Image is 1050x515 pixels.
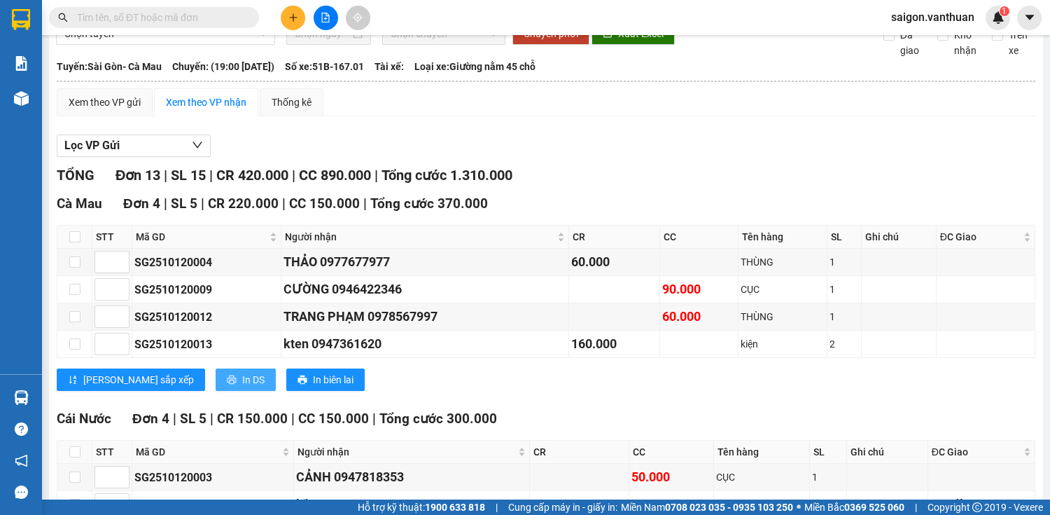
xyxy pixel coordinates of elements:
span: Tổng cước 1.310.000 [381,167,512,184]
img: logo-vxr [12,9,30,30]
button: caret-down [1017,6,1042,30]
div: SG2510120013 [134,336,279,353]
span: | [210,411,213,427]
span: | [209,167,213,184]
div: kten 0947361620 [283,334,566,354]
span: Tài xế: [374,59,404,74]
span: aim [353,13,363,22]
button: file-add [314,6,338,30]
div: SG2510120009 [134,281,279,298]
span: | [292,167,295,184]
span: | [164,167,167,184]
div: kiện [741,336,825,352]
td: SG2510120003 [132,464,294,491]
div: rau dừa [930,495,1032,514]
div: Xem theo VP gửi [69,95,141,110]
sup: 1 [1000,6,1009,16]
span: | [915,500,917,515]
span: saigon.vanthuan [880,8,986,26]
span: | [291,411,295,427]
div: 2 [829,336,859,352]
div: 90.000 [662,280,736,299]
th: CR [569,226,660,249]
span: SL 5 [171,195,197,212]
div: 1 [829,282,859,297]
td: SG2510120004 [132,249,281,276]
span: printer [227,375,237,386]
div: THÙNG [741,254,825,270]
span: Đơn 13 [115,167,160,184]
b: Tuyến: Sài Gòn- Cà Mau [57,61,162,72]
span: search [58,13,68,22]
div: SG2510120003 [134,469,291,486]
div: 1 [829,254,859,270]
button: sort-ascending[PERSON_NAME] sắp xếp [57,369,205,391]
span: Chuyến: (19:00 [DATE]) [172,59,274,74]
span: CR 220.000 [208,195,279,212]
span: Đơn 4 [132,411,169,427]
div: THÙNG [741,309,825,324]
span: caret-down [1023,11,1036,24]
button: plus [281,6,305,30]
span: Hỗ trợ kỹ thuật: [358,500,485,515]
span: | [201,195,204,212]
span: In DS [242,372,265,387]
span: | [282,195,286,212]
div: 1 [812,469,844,485]
span: Tổng cước 300.000 [379,411,497,427]
th: CC [660,226,738,249]
span: file-add [321,13,330,22]
span: sort-ascending [68,375,78,386]
span: In biên lai [313,372,353,387]
span: Mã GD [136,444,279,460]
span: | [372,411,376,427]
div: 1 [829,309,859,324]
span: CR 150.000 [217,411,288,427]
img: warehouse-icon [14,390,29,405]
div: SG2510120005 [134,496,291,514]
span: Người nhận [285,229,554,245]
th: CC [629,441,715,464]
button: Lọc VP Gửi [57,135,211,157]
span: Cà Mau [57,195,102,212]
span: Cung cấp máy in - giấy in: [508,500,617,515]
div: thùng [716,497,807,512]
div: 60.000 [571,252,657,272]
div: kiều 0852484379 [296,495,527,514]
span: ĐC Giao [932,444,1021,460]
th: Ghi chú [847,441,928,464]
span: Kho nhận [948,27,982,58]
td: SG2510120009 [132,276,281,303]
span: question-circle [15,423,28,436]
div: 60.000 [662,307,736,327]
img: icon-new-feature [992,11,1004,24]
span: message [15,486,28,499]
td: SG2510120012 [132,303,281,331]
th: Tên hàng [714,441,810,464]
span: Mã GD [136,229,267,245]
strong: 0708 023 035 - 0935 103 250 [665,502,793,513]
span: CR 420.000 [216,167,288,184]
div: CƯỜNG 0946422346 [283,280,566,299]
span: | [496,500,498,515]
div: TRANG PHẠM 0978567997 [283,307,566,327]
button: aim [346,6,370,30]
th: SL [810,441,847,464]
th: CR [530,441,629,464]
span: | [374,167,378,184]
button: printerIn biên lai [286,369,365,391]
span: TỔNG [57,167,94,184]
div: SG2510120004 [134,254,279,271]
div: CỤC [741,282,825,297]
button: printerIn DS [216,369,276,391]
span: | [363,195,367,212]
div: SG2510120012 [134,308,279,326]
span: | [173,411,176,427]
div: CỤC [716,469,807,485]
span: SL 15 [171,167,206,184]
th: STT [92,226,132,249]
span: 1 [1002,6,1007,16]
span: Miền Bắc [804,500,904,515]
th: Ghi chú [862,226,937,249]
div: CẢNH 0947818353 [296,467,527,487]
